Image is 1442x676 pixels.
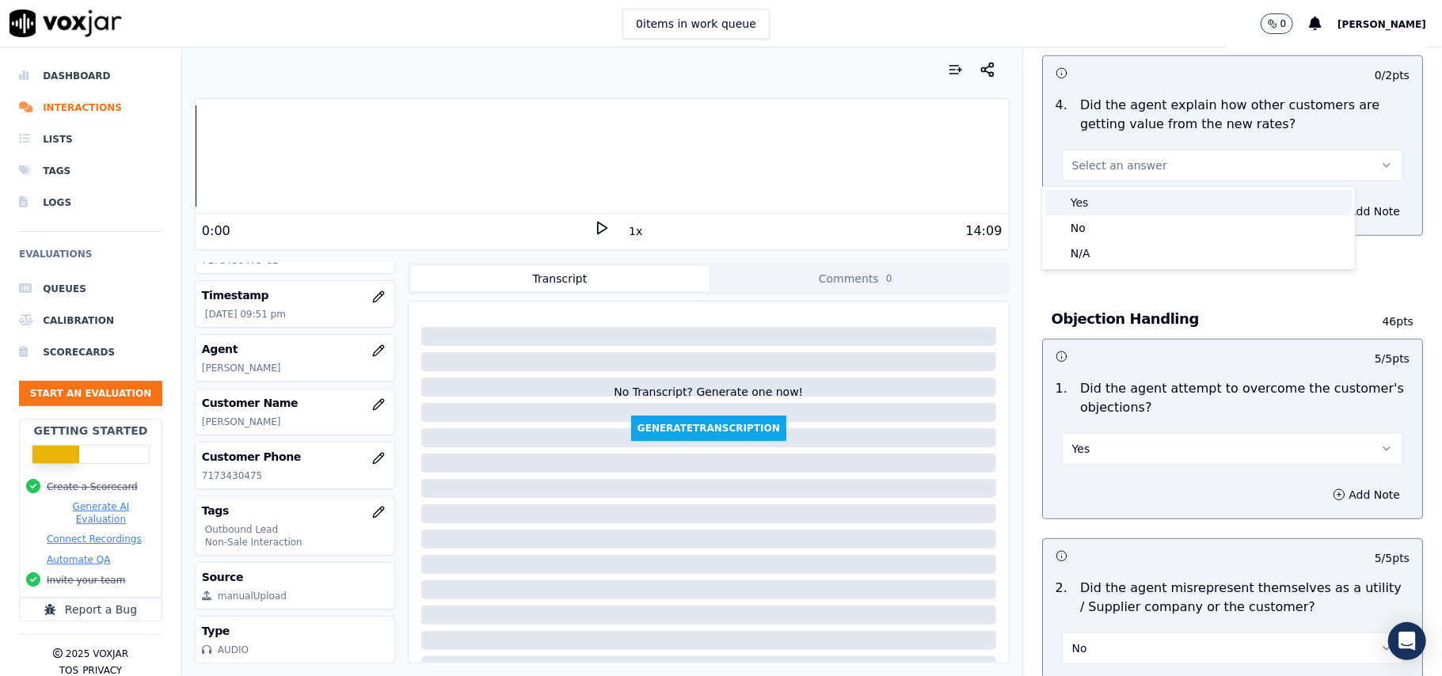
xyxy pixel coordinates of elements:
button: Start an Evaluation [19,381,162,406]
img: voxjar logo [10,9,122,37]
p: [PERSON_NAME] [202,362,388,374]
p: Non-Sale Interaction [205,536,388,549]
div: Yes [1045,190,1352,215]
a: Tags [19,155,162,187]
p: Did the agent explain how other customers are getting value from the new rates? [1080,96,1410,134]
button: 0items in work queue [622,9,770,39]
button: Invite your team [47,574,125,587]
p: 5 / 5 pts [1375,351,1410,366]
h3: Tags [202,503,388,518]
h3: Customer Name [202,395,388,411]
button: Generate AI Evaluation [47,500,155,526]
div: No [1045,215,1352,241]
button: Add Note [1323,484,1410,506]
div: 0:00 [202,222,230,241]
div: N/A [1045,241,1352,266]
p: Outbound Lead [205,523,388,536]
span: Select an answer [1072,158,1167,173]
div: Open Intercom Messenger [1388,622,1426,660]
button: Automate QA [47,553,110,566]
p: [DATE] 09:51 pm [205,308,388,321]
h2: Getting Started [33,423,147,439]
p: Did the agent attempt to overcome the customer's objections? [1080,379,1410,417]
button: Create a Scorecard [47,480,138,493]
h3: Timestamp [202,287,388,303]
h3: Objection Handling [1052,309,1353,329]
p: 2 . [1049,579,1074,617]
button: 0 [1261,13,1294,34]
p: 46 pts [1353,313,1413,329]
p: 0 / 2 pts [1375,67,1410,83]
a: Lists [19,123,162,155]
div: No Transcript? Generate one now! [614,384,803,416]
button: 1x [626,220,645,242]
p: 2025 Voxjar [66,648,128,660]
button: Connect Recordings [47,533,142,545]
h3: Agent [202,341,388,357]
a: Logs [19,187,162,218]
button: Add Note [1323,200,1410,222]
span: No [1072,640,1087,656]
span: [PERSON_NAME] [1337,19,1426,30]
h3: Type [202,623,388,639]
a: Scorecards [19,336,162,368]
p: 5 / 5 pts [1375,550,1410,566]
a: Queues [19,273,162,305]
h3: Customer Phone [202,449,388,465]
div: 14:09 [965,222,1002,241]
button: Transcript [411,266,709,291]
button: Report a Bug [19,598,162,621]
a: Calibration [19,305,162,336]
p: Did the agent misrepresent themselves as a utility / Supplier company or the customer? [1080,579,1410,617]
a: Interactions [19,92,162,123]
h6: Evaluations [19,245,162,273]
button: Comments [709,266,1006,291]
p: 4 . [1049,96,1074,134]
p: 0 [1280,17,1287,30]
div: manualUpload [218,590,287,602]
p: [PERSON_NAME] [202,416,388,428]
div: AUDIO [218,644,249,656]
button: 0 [1261,13,1310,34]
button: [PERSON_NAME] [1337,14,1442,33]
p: 7173430475 [202,469,388,482]
h3: Source [202,569,388,585]
span: 0 [882,272,896,286]
a: Dashboard [19,60,162,92]
button: GenerateTranscription [631,416,786,441]
p: 1 . [1049,379,1074,417]
span: Yes [1072,441,1090,457]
